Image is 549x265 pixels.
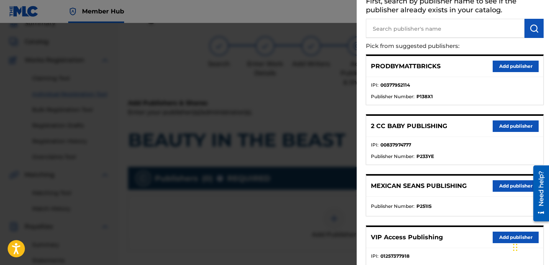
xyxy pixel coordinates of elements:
img: Search Works [529,24,539,33]
input: Search publisher's name [366,19,524,38]
span: Publisher Number : [371,153,415,160]
iframe: Resource Center [528,162,549,224]
span: Publisher Number : [371,203,415,210]
p: PRODBYMATTBRICKS [371,62,441,71]
iframe: Chat Widget [511,228,549,265]
strong: 00377952114 [380,82,410,89]
button: Add publisher [493,180,539,192]
strong: 00837974777 [380,142,411,148]
span: Member Hub [82,7,124,16]
img: Top Rightsholder [68,7,77,16]
span: Publisher Number : [371,93,415,100]
div: Drag [513,236,518,259]
p: VIP Access Publishing [371,233,443,242]
strong: 01257377918 [380,253,410,260]
button: Add publisher [493,61,539,72]
img: MLC Logo [9,6,39,17]
p: 2 CC BABY PUBLISHING [371,122,447,131]
span: IPI : [371,82,379,89]
strong: P138X1 [416,93,433,100]
button: Add publisher [493,120,539,132]
button: Add publisher [493,232,539,243]
p: MEXICAN SEANS PUBLISHING [371,181,467,191]
span: IPI : [371,142,379,148]
strong: P251IS [416,203,432,210]
span: IPI : [371,253,379,260]
p: Pick from suggested publishers: [366,38,500,54]
strong: P233YE [416,153,434,160]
